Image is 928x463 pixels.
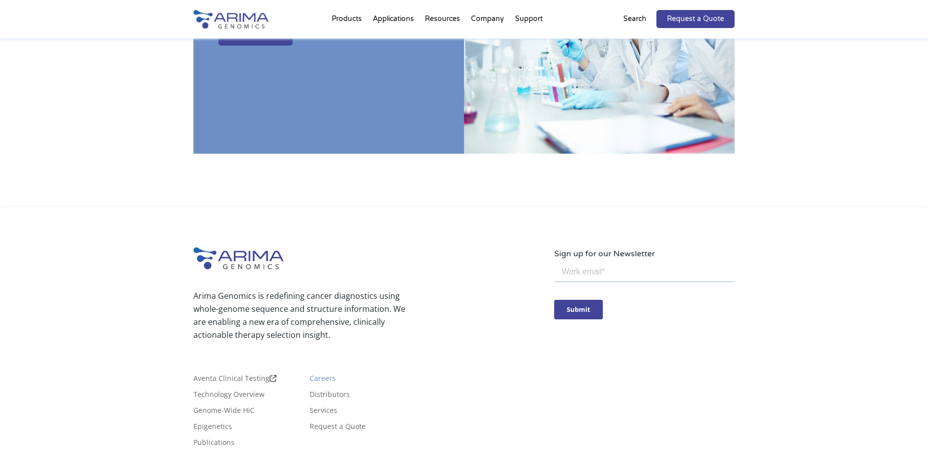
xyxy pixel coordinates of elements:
[193,423,232,434] a: Epigenetics
[193,10,269,29] img: Arima-Genomics-logo
[310,391,350,402] a: Distributors
[310,423,366,434] a: Request a Quote
[193,407,255,418] a: Genome-Wide HiC
[623,13,646,26] p: Search
[193,439,235,450] a: Publications
[310,375,336,386] a: Careers
[554,260,735,326] iframe: Form 0
[656,10,735,28] a: Request a Quote
[310,407,337,418] a: Services
[193,391,265,402] a: Technology Overview
[193,375,277,386] a: Aventa Clinical Testing
[193,289,410,341] p: Arima Genomics is redefining cancer diagnostics using whole-genome sequence and structure informa...
[554,247,735,260] p: Sign up for our Newsletter
[193,247,284,269] img: Arima-Genomics-logo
